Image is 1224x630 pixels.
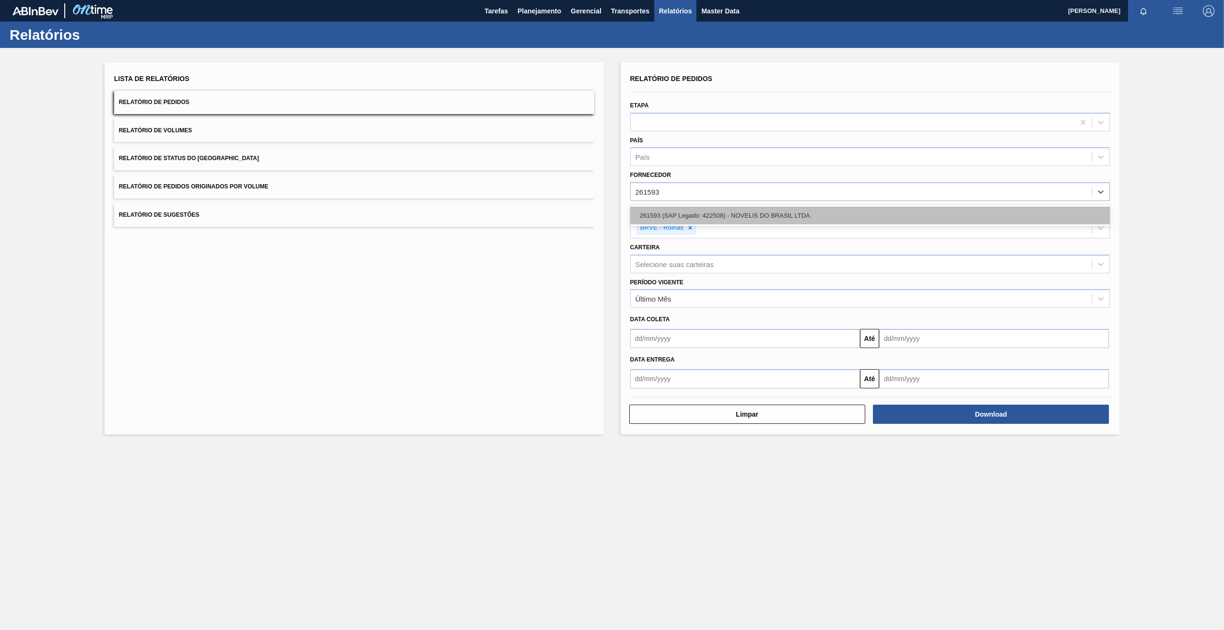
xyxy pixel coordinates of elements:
[630,207,1110,224] div: 261593 (SAP Legado: 422508) - NOVELIS DO BRASIL LTDA.
[611,5,649,17] span: Transportes
[860,329,879,348] button: Até
[114,175,594,198] button: Relatório de Pedidos Originados por Volume
[630,244,660,251] label: Carteira
[518,5,561,17] span: Planejamento
[119,127,192,134] span: Relatório de Volumes
[630,137,643,144] label: País
[637,222,685,234] div: BRVE - Rolhas
[1172,5,1184,17] img: userActions
[114,75,189,82] span: Lista de Relatórios
[571,5,601,17] span: Gerencial
[630,329,860,348] input: dd/mm/yyyy
[114,147,594,170] button: Relatório de Status do [GEOGRAPHIC_DATA]
[119,211,200,218] span: Relatório de Sugestões
[636,295,671,303] div: Último Mês
[630,316,670,323] span: Data coleta
[119,155,259,162] span: Relatório de Status do [GEOGRAPHIC_DATA]
[119,183,269,190] span: Relatório de Pedidos Originados por Volume
[1128,4,1159,18] button: Notificações
[114,91,594,114] button: Relatório de Pedidos
[10,29,180,40] h1: Relatórios
[12,7,59,15] img: TNhmsLtSVTkK8tSr43FrP2fwEKptu5GPRR3wAAAABJRU5ErkJggg==
[114,119,594,142] button: Relatório de Volumes
[630,75,713,82] span: Relatório de Pedidos
[636,260,714,268] div: Selecione suas carteiras
[630,102,649,109] label: Etapa
[629,405,865,424] button: Limpar
[484,5,508,17] span: Tarefas
[630,356,675,363] span: Data Entrega
[630,369,860,388] input: dd/mm/yyyy
[630,172,671,178] label: Fornecedor
[1203,5,1214,17] img: Logout
[114,203,594,227] button: Relatório de Sugestões
[630,279,683,286] label: Período Vigente
[659,5,692,17] span: Relatórios
[879,369,1109,388] input: dd/mm/yyyy
[636,153,650,161] div: País
[860,369,879,388] button: Até
[873,405,1109,424] button: Download
[879,329,1109,348] input: dd/mm/yyyy
[119,99,189,105] span: Relatório de Pedidos
[701,5,739,17] span: Master Data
